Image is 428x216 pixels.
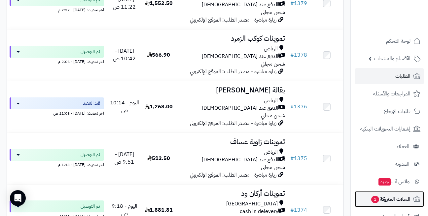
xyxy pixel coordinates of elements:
a: المراجعات والأسئلة [355,86,424,102]
span: الرياض [264,45,278,53]
div: اخر تحديث: [DATE] - 2:32 م [10,6,104,13]
span: الأقسام والمنتجات [374,54,410,63]
span: 1,268.00 [145,103,173,111]
span: 1,881.81 [145,206,173,214]
a: #1375 [290,154,307,162]
a: الطلبات [355,68,424,84]
span: شحن مجاني [261,163,285,171]
span: المدونة [395,159,410,169]
span: 1 [371,196,379,203]
img: logo-2.png [383,19,422,32]
span: شحن مجاني [261,8,285,16]
h3: تموينات زاوية عساف [178,138,285,146]
a: لوحة التحكم [355,33,424,49]
h3: تموينات أركان ود [178,190,285,197]
span: الرياض [264,97,278,104]
a: العملاء [355,138,424,154]
span: [GEOGRAPHIC_DATA] [226,200,278,208]
span: # [290,103,294,111]
a: إشعارات التحويلات البنكية [355,121,424,137]
span: تم التوصيل [81,203,100,210]
span: # [290,154,294,162]
a: المدونة [355,156,424,172]
span: 512.50 [147,154,170,162]
span: الدفع عند [DEMOGRAPHIC_DATA] [202,156,278,164]
a: #1374 [290,206,307,214]
span: [DATE] - 9:51 ص [115,150,134,166]
span: cash in delevery [240,208,278,215]
a: طلبات الإرجاع [355,103,424,119]
a: #1376 [290,103,307,111]
span: [DATE] - 10:42 ص [113,47,136,63]
span: زيارة مباشرة - مصدر الطلب: الموقع الإلكتروني [190,68,276,76]
span: 566.90 [147,51,170,59]
span: لوحة التحكم [386,36,410,46]
a: #1378 [290,51,307,59]
span: شحن مجاني [261,112,285,120]
a: السلات المتروكة1 [355,191,424,207]
div: اخر تحديث: [DATE] - 11:08 ص [10,109,104,116]
span: الدفع عند [DEMOGRAPHIC_DATA] [202,1,278,9]
span: الرياض [264,148,278,156]
span: المراجعات والأسئلة [373,89,410,98]
span: إشعارات التحويلات البنكية [360,124,410,134]
span: زيارة مباشرة - مصدر الطلب: الموقع الإلكتروني [190,16,276,24]
span: شحن مجاني [261,60,285,68]
h3: تموينات كوكب الزمرد [178,35,285,42]
div: اخر تحديث: [DATE] - 1:13 م [10,161,104,168]
span: # [290,206,294,214]
span: الطلبات [395,72,410,81]
span: زيارة مباشرة - مصدر الطلب: الموقع الإلكتروني [190,171,276,179]
span: العملاء [397,142,410,151]
span: جديد [378,178,391,186]
span: # [290,51,294,59]
a: وآتس آبجديد [355,174,424,189]
span: طلبات الإرجاع [384,107,410,116]
span: الدفع عند [DEMOGRAPHIC_DATA] [202,104,278,112]
h3: بقالة [PERSON_NAME] [178,86,285,94]
span: زيارة مباشرة - مصدر الطلب: الموقع الإلكتروني [190,119,276,127]
span: تم التوصيل [81,151,100,158]
span: تم التوصيل [81,48,100,55]
span: قيد التنفيذ [83,100,100,107]
span: الدفع عند [DEMOGRAPHIC_DATA] [202,53,278,60]
span: اليوم - 10:14 ص [110,99,139,114]
span: وآتس آب [378,177,410,186]
div: Open Intercom Messenger [10,190,26,206]
div: اخر تحديث: [DATE] - 2:06 م [10,58,104,65]
span: السلات المتروكة [371,194,410,204]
